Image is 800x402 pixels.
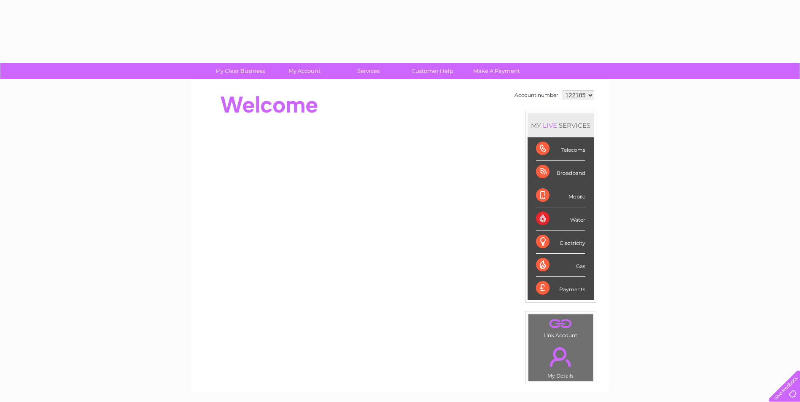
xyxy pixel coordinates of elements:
a: . [531,316,591,331]
a: My Clear Business [205,63,275,79]
div: Gas [536,254,585,277]
td: Account number [512,88,560,102]
td: My Details [528,340,593,381]
a: Make A Payment [462,63,531,79]
div: Broadband [536,161,585,184]
a: My Account [269,63,339,79]
div: Electricity [536,230,585,254]
div: Telecoms [536,137,585,161]
div: MY SERVICES [528,113,594,137]
div: Mobile [536,184,585,207]
a: Services [334,63,403,79]
td: Link Account [528,314,593,340]
div: Water [536,207,585,230]
div: LIVE [541,121,559,129]
a: Customer Help [398,63,467,79]
div: Payments [536,277,585,300]
a: . [531,342,591,372]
